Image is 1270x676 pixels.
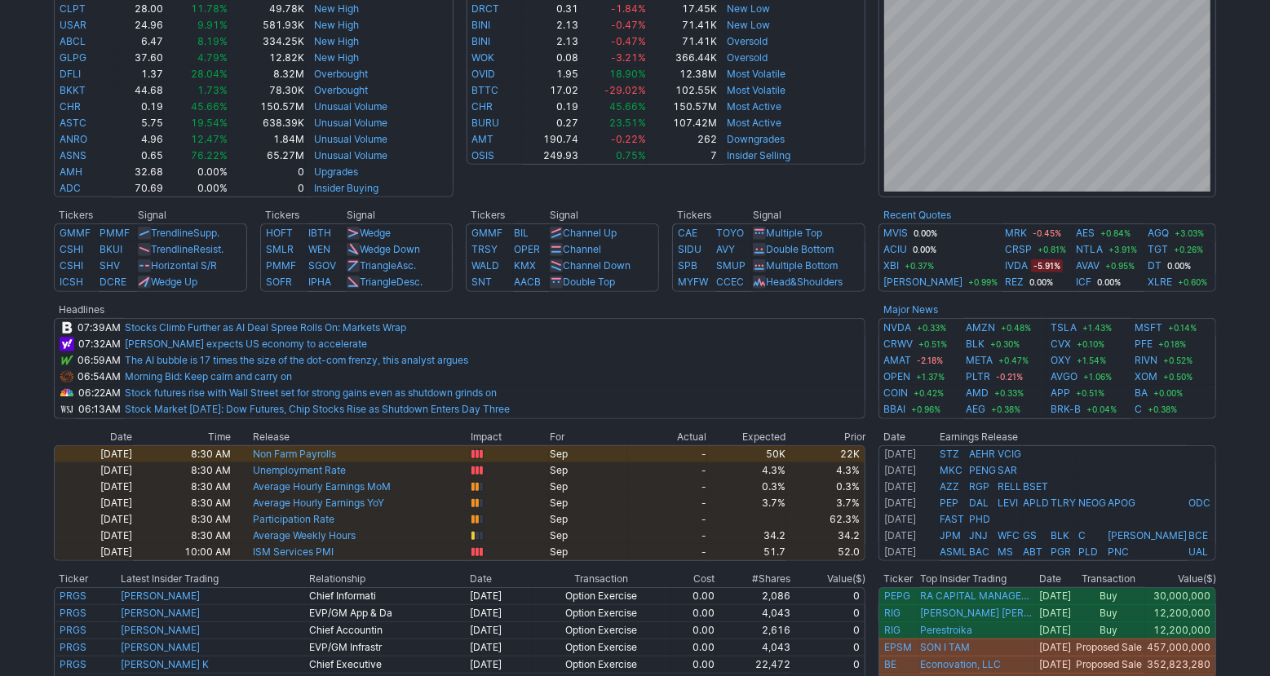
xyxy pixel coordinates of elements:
[113,17,163,33] td: 24.96
[228,82,305,99] td: 78.30K
[883,385,908,401] a: COIN
[151,227,219,239] a: TrendlineSupp.
[884,464,916,476] a: [DATE]
[647,1,718,17] td: 17.45K
[472,51,495,64] a: WOK
[967,320,996,336] a: AMZN
[125,338,367,350] a: [PERSON_NAME] expects US economy to accelerate
[228,66,305,82] td: 8.32M
[514,259,536,272] a: KMX
[60,51,86,64] a: GLPG
[1078,497,1106,509] a: NEOG
[522,82,579,99] td: 17.02
[522,50,579,66] td: 0.08
[727,117,781,129] a: Most Active
[314,166,358,178] a: Upgrades
[472,19,491,31] a: BINI
[60,84,86,96] a: BKKT
[1077,258,1100,274] a: AVAV
[1188,497,1210,509] a: ODC
[902,259,936,272] span: +0.37%
[884,448,916,460] a: [DATE]
[1051,352,1071,369] a: OXY
[940,529,962,541] a: JPM
[113,50,163,66] td: 37.60
[611,19,646,31] span: -0.47%
[191,133,228,145] span: 12.47%
[1035,243,1069,256] span: +0.81%
[113,131,163,148] td: 4.96
[228,50,305,66] td: 12.82K
[920,658,1001,671] a: Econovation, LLC
[228,33,305,50] td: 334.25K
[522,17,579,33] td: 2.13
[1108,546,1129,558] a: PNC
[522,66,579,82] td: 1.95
[678,276,708,288] a: MYFW
[191,2,228,15] span: 11.78%
[346,207,453,223] th: Signal
[611,133,646,145] span: -0.22%
[60,117,86,129] a: ASTC
[228,1,305,17] td: 49.78K
[121,590,200,602] a: [PERSON_NAME]
[1171,243,1206,256] span: +0.26%
[727,84,785,96] a: Most Volatile
[253,464,346,476] a: Unemployment Rate
[884,480,916,493] a: [DATE]
[611,2,646,15] span: -1.84%
[228,164,305,180] td: 0
[998,480,1022,493] a: RELL
[266,259,296,272] a: PMMF
[967,385,989,401] a: AMD
[970,546,990,558] a: BAC
[522,99,579,115] td: 0.19
[609,68,646,80] span: 18.90%
[1135,336,1153,352] a: PFE
[228,148,305,164] td: 65.27M
[727,35,768,47] a: Oversold
[396,259,416,272] span: Asc.
[522,1,579,17] td: 0.31
[253,497,384,509] a: Average Hourly Earnings YoY
[472,84,499,96] a: BTTC
[727,2,770,15] a: New Low
[191,100,228,113] span: 45.66%
[253,448,336,460] a: Non Farm Payrolls
[100,259,120,272] a: SHV
[1051,546,1072,558] a: PGR
[967,352,993,369] a: META
[151,243,193,255] span: Trendline
[151,227,193,239] span: Trendline
[1108,497,1135,509] a: APOG
[60,19,86,31] a: USAR
[253,513,334,525] a: Participation Rate
[253,546,334,558] a: ISM Services PMI
[308,227,331,239] a: IBTH
[472,149,495,161] a: OSIS
[125,354,468,366] a: The AI bubble is 17 times the size of the dot-com frenzy, this analyst argues
[1108,529,1187,541] a: [PERSON_NAME]
[472,35,491,47] a: BINI
[920,590,1035,603] a: RA CAPITAL MANAGEMENT, L.P.
[1148,225,1169,241] a: AGQ
[100,243,122,255] a: BKUI
[1031,259,1063,272] span: -5.91%
[883,303,938,316] b: Major News
[113,164,163,180] td: 32.68
[647,99,718,115] td: 150.57M
[647,82,718,99] td: 102.55K
[766,243,834,255] a: Double Bottom
[967,336,985,352] a: BLK
[716,227,744,239] a: TOYO
[308,259,336,272] a: SGOV
[60,590,86,602] a: PRGS
[604,84,646,96] span: -29.02%
[1135,320,1163,336] a: MSFT
[716,243,735,255] a: AVY
[883,401,905,418] a: BBAI
[113,115,163,131] td: 5.75
[884,607,901,619] a: RIG
[164,164,228,180] td: 0.00%
[884,497,916,509] a: [DATE]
